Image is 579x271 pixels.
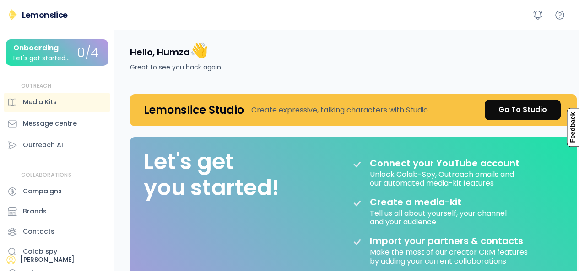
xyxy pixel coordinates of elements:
[23,207,47,216] div: Brands
[130,63,221,72] div: Great to see you back again
[22,9,68,21] div: Lemonslice
[144,149,279,201] div: Let's get you started!
[370,169,516,187] div: Unlock Colab-Spy, Outreach emails and our automated media-kit features
[23,97,57,107] div: Media Kits
[130,41,208,60] h4: Hello, Humza
[23,227,54,236] div: Contacts
[370,158,519,169] div: Connect your YouTube account
[77,46,99,60] div: 0/4
[485,100,561,120] a: Go To Studio
[13,44,59,52] div: Onboarding
[13,55,70,62] div: Let's get started...
[370,235,523,246] div: Import your partners & contacts
[7,9,18,20] img: Lemonslice
[21,82,52,90] div: OUTREACH
[498,104,547,115] div: Go To Studio
[23,140,63,150] div: Outreach AI
[21,171,71,179] div: COLLABORATIONS
[370,197,484,207] div: Create a media-kit
[370,246,530,265] div: Make the most of our creator CRM features by adding your current collaborations
[251,105,428,116] div: Create expressive, talking characters with Studio
[144,103,244,117] h4: Lemonslice Studio
[370,207,509,226] div: Tell us all about yourself, your channel and your audience
[190,40,208,60] font: 👋
[23,247,57,256] div: Colab spy
[23,119,77,128] div: Message centre
[23,186,62,196] div: Campaigns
